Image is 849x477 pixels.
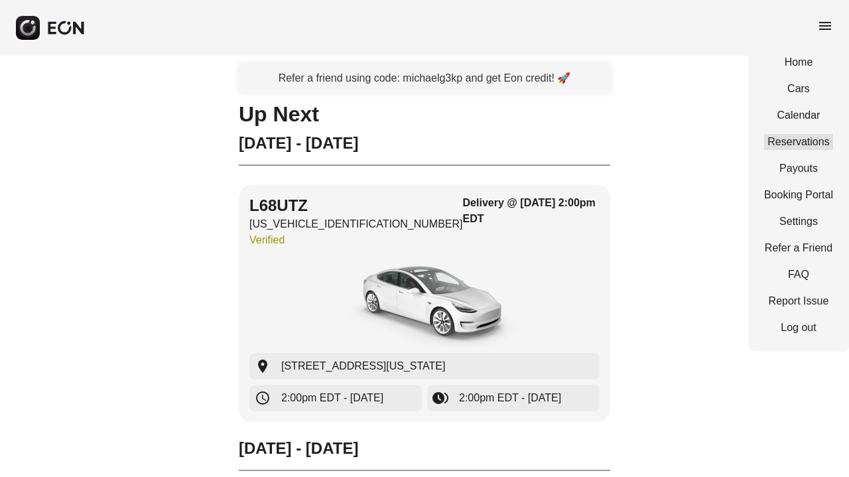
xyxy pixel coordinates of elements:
[325,253,524,353] img: car
[817,18,833,34] span: menu
[764,320,833,336] a: Log out
[249,195,463,216] h2: L68UTZ
[764,107,833,123] a: Calendar
[463,195,600,227] h3: Delivery @ [DATE] 2:00pm EDT
[255,390,271,406] span: schedule
[432,390,448,406] span: browse_gallery
[239,106,610,122] h1: Up Next
[764,134,833,150] a: Reservations
[281,390,383,406] span: 2:00pm EDT - [DATE]
[764,293,833,309] a: Report Issue
[249,232,463,248] p: Verified
[239,438,610,459] h2: [DATE] - [DATE]
[459,390,561,406] span: 2:00pm EDT - [DATE]
[239,133,610,154] h2: [DATE] - [DATE]
[239,184,610,422] button: L68UTZ[US_VEHICLE_IDENTIFICATION_NUMBER]VerifiedDelivery @ [DATE] 2:00pm EDTcar[STREET_ADDRESS][U...
[281,358,445,374] span: [STREET_ADDRESS][US_STATE]
[764,214,833,230] a: Settings
[249,216,463,232] p: [US_VEHICLE_IDENTIFICATION_NUMBER]
[764,161,833,176] a: Payouts
[764,187,833,203] a: Booking Portal
[239,64,610,93] a: Refer a friend using code: michaelg3kp and get Eon credit! 🚀
[764,240,833,256] a: Refer a Friend
[764,54,833,70] a: Home
[255,358,271,374] span: location_on
[764,267,833,283] a: FAQ
[764,81,833,97] a: Cars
